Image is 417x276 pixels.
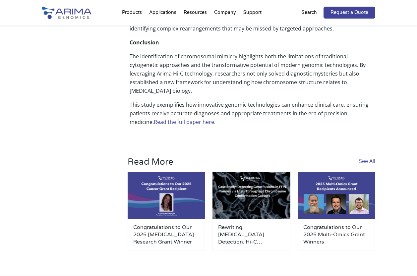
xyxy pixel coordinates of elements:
[133,224,200,246] a: Congratulations to Our 2025 [MEDICAL_DATA] Research Grant Winner
[298,172,375,219] img: 2025-multi-omics-grant-winners-500x300.jpg
[218,224,284,246] a: Rewriting [MEDICAL_DATA] Detection: Hi-C Technology Uncovers Gene Fusions Missed by Standard Methods
[42,7,91,19] img: Arima-Genomics-logo
[303,224,370,246] a: Congratulations to Our 2025 Multi-Omics Grant Winners
[130,39,159,46] strong: Conclusion
[154,118,215,126] a: Read the full paper here.
[130,100,375,132] p: This study exemplifies how innovative genomic technologies can enhance clinical care, ensuring pa...
[324,7,375,19] a: Request a Quote
[128,157,248,172] h3: Read More
[359,157,375,165] a: See All
[212,172,290,219] img: Arima-March-Blog-Post-Banner-2-500x300.jpg
[302,8,317,17] p: Search
[130,52,375,100] p: The identification of chromosomal mimicry highlights both the limitations of traditional cytogene...
[128,172,205,219] img: genome-assembly-grant-2025-500x300.png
